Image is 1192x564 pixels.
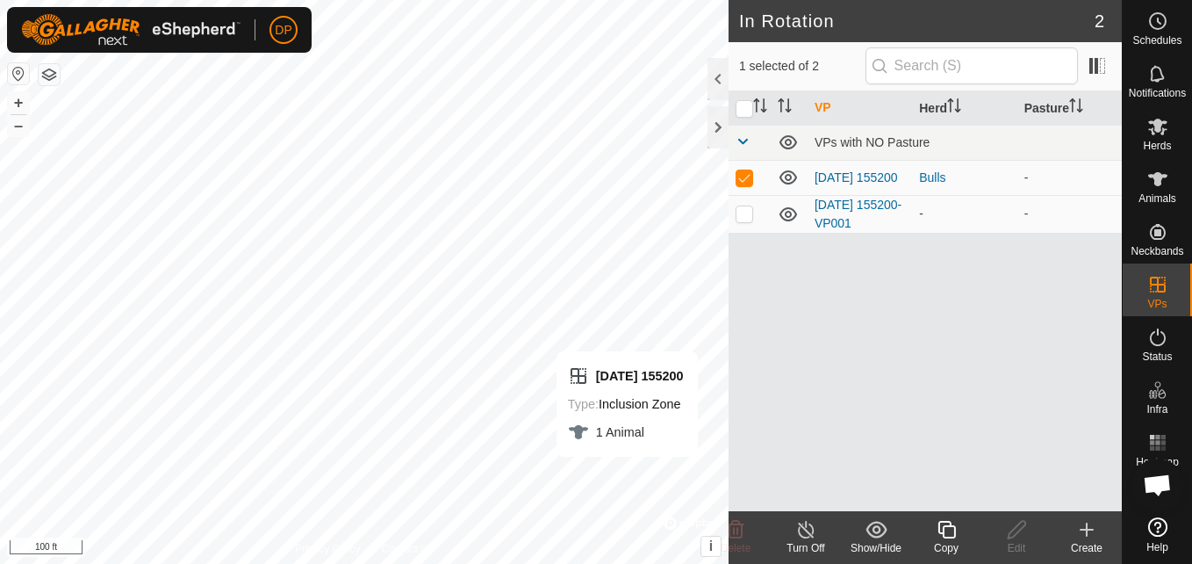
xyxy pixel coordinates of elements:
[1129,88,1186,98] span: Notifications
[912,91,1016,126] th: Herd
[1069,101,1083,115] p-sorticon: Activate to sort
[808,91,912,126] th: VP
[701,537,721,556] button: i
[865,47,1078,84] input: Search (S)
[382,541,434,557] a: Contact Us
[275,21,291,40] span: DP
[753,101,767,115] p-sorticon: Activate to sort
[8,92,29,113] button: +
[815,135,1115,149] div: VPs with NO Pasture
[1131,246,1183,257] span: Neckbands
[721,542,751,554] span: Delete
[568,422,684,443] div: 1 Animal
[1147,299,1167,309] span: VPs
[8,115,29,136] button: –
[21,14,241,46] img: Gallagher Logo
[841,540,911,556] div: Show/Hide
[778,101,792,115] p-sorticon: Activate to sort
[1132,35,1181,46] span: Schedules
[1143,141,1171,151] span: Herds
[815,198,901,230] a: [DATE] 155200-VP001
[1138,193,1176,204] span: Animals
[1017,160,1122,195] td: -
[1052,540,1122,556] div: Create
[1142,351,1172,362] span: Status
[8,63,29,84] button: Reset Map
[568,397,599,411] label: Type:
[1146,542,1168,553] span: Help
[295,541,361,557] a: Privacy Policy
[1146,404,1167,415] span: Infra
[1095,8,1104,34] span: 2
[39,64,60,85] button: Map Layers
[815,170,898,184] a: [DATE] 155200
[1136,457,1179,467] span: Heatmap
[1123,510,1192,560] a: Help
[1017,195,1122,233] td: -
[568,365,684,387] div: [DATE] 155200
[739,11,1095,32] h2: In Rotation
[568,394,684,415] div: Inclusion Zone
[709,539,713,553] span: i
[1131,459,1184,511] div: Open chat
[1017,91,1122,126] th: Pasture
[919,169,1009,187] div: Bulls
[947,101,961,115] p-sorticon: Activate to sort
[911,540,981,556] div: Copy
[981,540,1052,556] div: Edit
[919,205,1009,223] div: -
[771,540,841,556] div: Turn Off
[739,57,865,76] span: 1 selected of 2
